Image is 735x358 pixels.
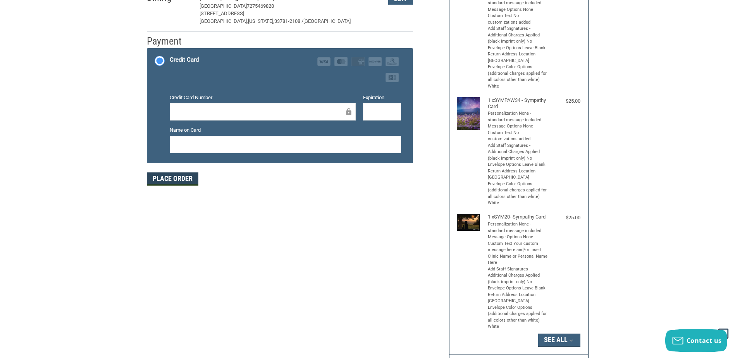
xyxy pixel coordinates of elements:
li: Custom Text Your custom message here and/or Insert Clinic Name or Personal Name Here [488,241,548,266]
span: [US_STATE], [248,18,274,24]
li: Add Staff Signatures - Additional Charges Applied (black imprint only) No [488,266,548,286]
span: [GEOGRAPHIC_DATA], [200,18,248,24]
li: Envelope Color Options (additional charges applied for all colors other than white) White [488,181,548,207]
div: $25.00 [549,214,580,222]
button: Contact us [665,329,727,352]
span: [GEOGRAPHIC_DATA] [200,3,247,9]
div: $25.00 [549,97,580,105]
h4: 1 x SYM20- Sympathy Card [488,214,548,220]
label: Expiration [363,94,401,102]
li: Envelope Color Options (additional charges applied for all colors other than white) White [488,305,548,330]
li: Add Staff Signatures - Additional Charges Applied (black imprint only) No [488,143,548,162]
span: 33781-2108 / [274,18,303,24]
li: Personalization None - standard message included [488,221,548,234]
div: Credit Card [170,53,199,66]
h2: Payment [147,35,192,48]
li: Custom Text No customizations added [488,13,548,26]
button: Place Order [147,172,198,186]
span: [STREET_ADDRESS] [200,10,244,16]
li: Message Options None [488,234,548,241]
li: Message Options None [488,123,548,130]
label: Credit Card Number [170,94,356,102]
span: Contact us [687,336,722,345]
li: Return Address Location [GEOGRAPHIC_DATA] [488,51,548,64]
li: Return Address Location [GEOGRAPHIC_DATA] [488,168,548,181]
li: Return Address Location [GEOGRAPHIC_DATA] [488,292,548,305]
li: Envelope Color Options (additional charges applied for all colors other than white) White [488,64,548,89]
li: Envelope Options Leave Blank [488,285,548,292]
li: Message Options None [488,7,548,13]
span: 7275469828 [247,3,274,9]
li: Personalization None - standard message included [488,110,548,123]
label: Name on Card [170,126,401,134]
li: Envelope Options Leave Blank [488,45,548,52]
span: [GEOGRAPHIC_DATA] [303,18,351,24]
li: Custom Text No customizations added [488,130,548,143]
li: Add Staff Signatures - Additional Charges Applied (black imprint only) No [488,26,548,45]
button: See All [538,334,580,347]
h4: 1 x SYMPAW34 - Sympathy Card [488,97,548,110]
li: Envelope Options Leave Blank [488,162,548,168]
